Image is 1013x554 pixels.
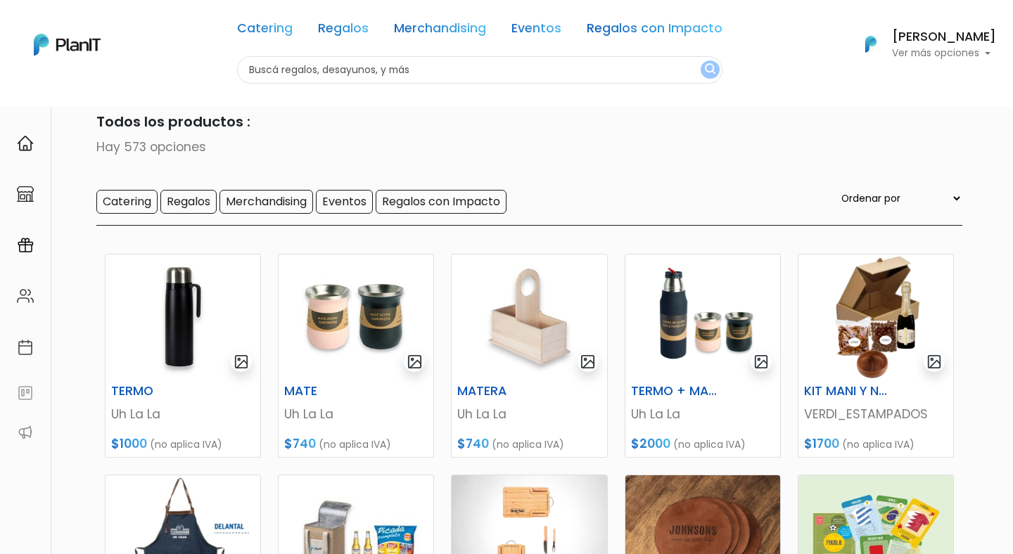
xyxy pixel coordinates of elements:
[17,237,34,254] img: campaigns-02234683943229c281be62815700db0a1741e53638e28bf9629b52c665b00959.svg
[276,384,383,399] h6: MATE
[631,435,670,452] span: $2000
[753,354,770,370] img: gallery-light
[34,34,101,56] img: PlanIt Logo
[804,405,948,423] p: VERDI_ESTAMPADOS
[625,255,780,378] img: thumb_Dise%C3%B1o_sin_t%C3%ADtulo__9_.png
[72,13,203,41] div: ¿Necesitás ayuda?
[17,385,34,401] img: feedback-78b5a0c8f98aac82b08bfc38622c3050aee476f2c9584af64705fc4e61158814.svg
[237,22,293,39] a: Catering
[449,384,556,399] h6: MATERA
[511,22,561,39] a: Eventos
[284,405,428,423] p: Uh La La
[926,354,943,370] img: gallery-light
[457,435,489,452] span: $740
[319,437,391,451] span: (no aplica IVA)
[394,22,486,39] a: Merchandising
[457,405,601,423] p: Uh La La
[111,405,255,423] p: Uh La La
[855,29,886,60] img: PlanIt Logo
[51,111,962,132] p: Todos los productos :
[17,288,34,304] img: people-662611757002400ad9ed0e3c099ab2801c6687ba6c219adb57efc949bc21e19d.svg
[587,22,722,39] a: Regalos con Impacto
[892,31,996,44] h6: [PERSON_NAME]
[17,424,34,441] img: partners-52edf745621dab592f3b2c58e3bca9d71375a7ef29c3b500c9f145b62cc070d4.svg
[492,437,564,451] span: (no aplica IVA)
[51,138,962,156] p: Hay 573 opciones
[673,437,746,451] span: (no aplica IVA)
[580,354,596,370] img: gallery-light
[284,435,316,452] span: $740
[111,435,147,452] span: $1000
[234,354,250,370] img: gallery-light
[105,254,261,458] a: gallery-light TERMO Uh La La $1000 (no aplica IVA)
[407,354,423,370] img: gallery-light
[17,186,34,202] img: marketplace-4ceaa7011d94191e9ded77b95e3339b90024bf715f7c57f8cf31f2d8c509eaba.svg
[625,254,781,458] a: gallery-light TERMO + MATE Uh La La $2000 (no aplica IVA)
[17,339,34,356] img: calendar-87d922413cdce8b2cf7b7f5f62616a5cf9e4887200fb71536465627b3292af00.svg
[237,56,722,84] input: Buscá regalos, desayunos, y más
[623,384,730,399] h6: TERMO + MATE
[376,190,507,214] input: Regalos con Impacto
[892,49,996,58] p: Ver más opciones
[798,254,954,458] a: gallery-light KIT MANI Y NUECES VERDI_ESTAMPADOS $1700 (no aplica IVA)
[160,190,217,214] input: Regalos
[631,405,775,423] p: Uh La La
[318,22,369,39] a: Regalos
[150,437,222,451] span: (no aplica IVA)
[219,190,313,214] input: Merchandising
[106,255,260,378] img: thumb_Lunchera_1__1___copia_-Photoroom__92_.jpg
[279,255,433,378] img: thumb_Lunchera_1__1___copia_-Photoroom__95_.jpg
[316,190,373,214] input: Eventos
[842,437,915,451] span: (no aplica IVA)
[705,63,715,77] img: search_button-432b6d5273f82d61273b3651a40e1bd1b912527efae98b1b7a1b2c0702e16a8d.svg
[796,384,903,399] h6: KIT MANI Y NUECES
[96,190,158,214] input: Catering
[103,384,210,399] h6: TERMO
[17,135,34,152] img: home-e721727adea9d79c4d83392d1f703f7f8bce08238fde08b1acbfd93340b81755.svg
[278,254,434,458] a: gallery-light MATE Uh La La $740 (no aplica IVA)
[847,26,996,63] button: PlanIt Logo [PERSON_NAME] Ver más opciones
[804,435,839,452] span: $1700
[451,254,607,458] a: gallery-light MATERA Uh La La $740 (no aplica IVA)
[452,255,606,378] img: thumb_Lunchera_1__1___copia_-Photoroom__98_.jpg
[798,255,953,378] img: thumb_Dise%C3%B1o_sin_t%C3%ADtulo_-_2024-11-19T125509.198.png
